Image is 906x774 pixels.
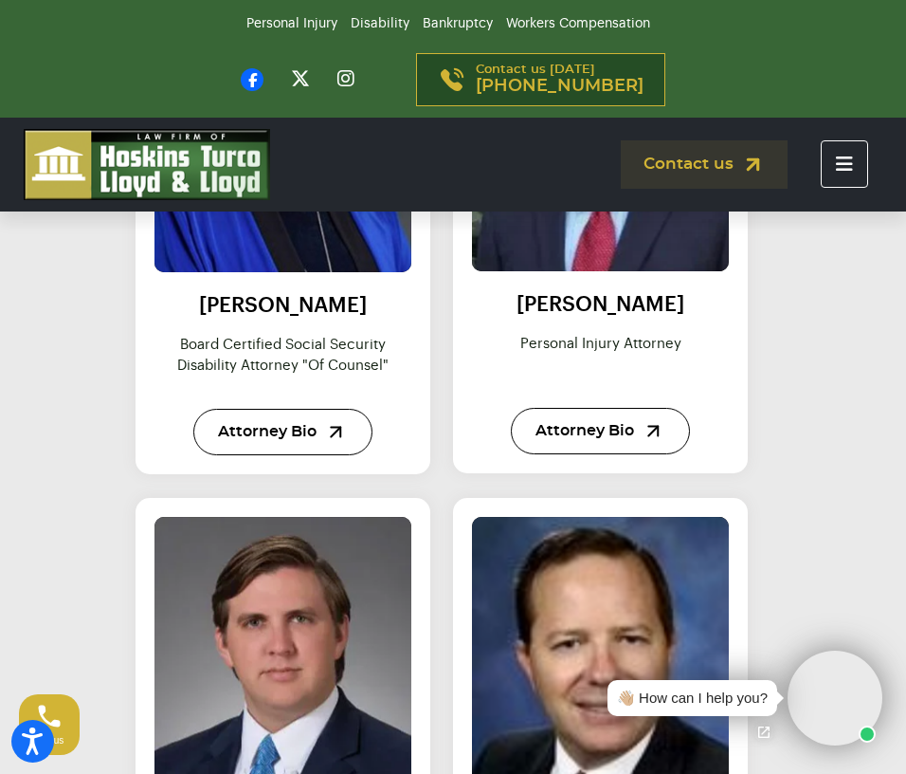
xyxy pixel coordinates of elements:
[193,409,372,455] a: Attorney Bio
[24,129,270,200] img: logo
[476,64,643,96] p: Contact us [DATE]
[511,408,690,454] a: Attorney Bio
[516,294,684,315] a: [PERSON_NAME]
[423,17,493,30] a: Bankruptcy
[199,295,367,316] a: [PERSON_NAME]
[821,140,868,188] button: Toggle navigation
[154,335,411,380] p: Board certified social security disability attorney "of counsel"
[621,140,788,189] a: Contact us
[416,53,665,106] a: Contact us [DATE][PHONE_NUMBER]
[744,712,784,752] a: Open chat
[351,17,409,30] a: Disability
[506,17,650,30] a: Workers Compensation
[246,17,337,30] a: Personal Injury
[476,77,643,96] span: [PHONE_NUMBER]
[617,688,768,709] div: 👋🏼 How can I help you?
[472,334,729,379] p: Personal Injury Attorney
